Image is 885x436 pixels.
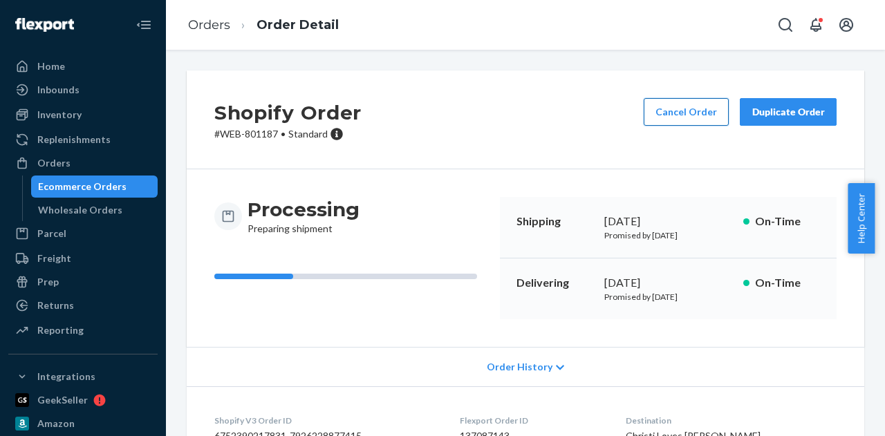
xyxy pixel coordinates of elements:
a: Replenishments [8,129,158,151]
button: Duplicate Order [740,98,837,126]
div: Duplicate Order [752,105,825,119]
div: Freight [37,252,71,265]
a: Amazon [8,413,158,435]
dt: Flexport Order ID [460,415,604,426]
div: Reporting [37,323,84,337]
div: Wholesale Orders [38,203,122,217]
div: Integrations [37,370,95,383]
div: Inventory [37,108,82,122]
p: # WEB-801187 [214,127,362,141]
a: Home [8,55,158,77]
p: Delivering [516,275,593,291]
a: Wholesale Orders [31,199,158,221]
dt: Shopify V3 Order ID [214,415,438,426]
h2: Shopify Order [214,98,362,127]
a: Prep [8,271,158,293]
button: Cancel Order [644,98,729,126]
p: Promised by [DATE] [604,291,732,303]
div: GeekSeller [37,393,88,407]
div: Home [37,59,65,73]
a: Reporting [8,319,158,341]
a: Orders [188,17,230,32]
a: Inbounds [8,79,158,101]
a: Parcel [8,222,158,245]
div: Amazon [37,417,75,430]
span: • [281,128,286,140]
a: Ecommerce Orders [31,176,158,198]
div: Prep [37,275,59,289]
img: Flexport logo [15,18,74,32]
button: Close Navigation [130,11,158,39]
p: On-Time [755,275,820,291]
button: Integrations [8,366,158,388]
p: Shipping [516,214,593,229]
div: Orders [37,156,71,170]
a: Orders [8,152,158,174]
button: Open account menu [832,11,860,39]
ol: breadcrumbs [177,5,350,46]
h3: Processing [248,197,360,222]
div: Inbounds [37,83,80,97]
dt: Destination [626,415,837,426]
div: Ecommerce Orders [38,180,127,193]
a: Returns [8,294,158,316]
button: Open notifications [802,11,830,39]
a: Order Detail [257,17,339,32]
div: Parcel [37,227,66,240]
div: Returns [37,298,74,312]
a: Freight [8,247,158,269]
div: Replenishments [37,133,111,146]
p: Promised by [DATE] [604,229,732,241]
a: Inventory [8,104,158,126]
p: On-Time [755,214,820,229]
span: Order History [487,360,552,374]
a: GeekSeller [8,389,158,411]
span: Standard [288,128,328,140]
button: Help Center [848,183,875,254]
button: Open Search Box [772,11,799,39]
div: [DATE] [604,275,732,291]
div: [DATE] [604,214,732,229]
div: Preparing shipment [248,197,360,236]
